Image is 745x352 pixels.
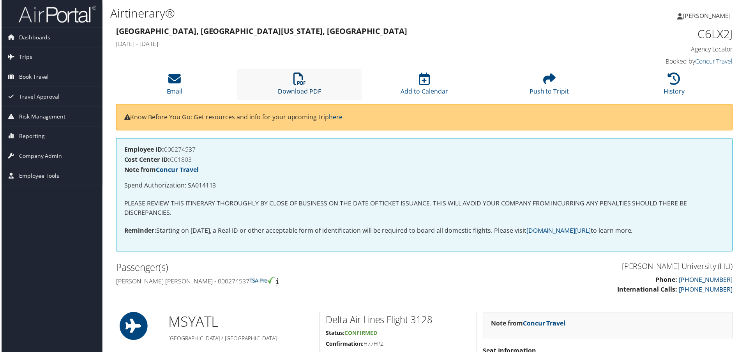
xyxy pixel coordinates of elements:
span: Reporting [18,127,43,147]
span: Book Travel [18,67,48,87]
strong: Reminder: [123,227,155,236]
h1: Airtinerary® [109,5,530,21]
p: Starting on [DATE], a Real ID or other acceptable form of identification will be required to boar... [123,227,726,237]
strong: International Calls: [618,286,679,295]
span: Employee Tools [18,167,58,186]
span: [PERSON_NAME] [684,11,733,20]
p: Know Before You Go: Get resources and info for your upcoming trip [123,113,726,123]
h4: Booked by [588,57,734,66]
strong: Status: [326,331,344,338]
a: here [329,113,342,122]
h4: 000274537 [123,147,726,153]
a: Concur Travel [155,166,198,175]
a: [DOMAIN_NAME][URL] [527,227,592,236]
span: Confirmed [344,331,377,338]
span: Travel Approval [18,87,58,107]
strong: [GEOGRAPHIC_DATA], [GEOGRAPHIC_DATA] [US_STATE], [GEOGRAPHIC_DATA] [115,26,408,36]
p: Spend Authorization: SA014113 [123,181,726,191]
h2: Passenger(s) [115,262,419,275]
h4: CC1803 [123,157,726,163]
img: tsa-precheck.png [249,278,274,285]
h5: [GEOGRAPHIC_DATA] / [GEOGRAPHIC_DATA] [168,336,314,344]
span: Risk Management [18,107,64,127]
span: Company Admin [18,147,61,166]
strong: Cost Center ID: [123,156,169,165]
h2: Delta Air Lines Flight 3128 [326,315,471,328]
a: Concur Travel [524,320,567,329]
h1: C6LX2J [588,26,734,42]
h4: Agency Locator [588,45,734,54]
h5: H77HPZ [326,341,471,349]
h1: MSY ATL [168,313,314,333]
strong: Phone: [657,276,679,285]
a: Concur Travel [697,57,734,66]
a: [PHONE_NUMBER] [680,276,734,285]
a: Download PDF [278,77,321,96]
strong: Employee ID: [123,146,163,154]
h4: [DATE] - [DATE] [115,40,577,48]
strong: Note from [123,166,198,175]
p: PLEASE REVIEW THIS ITINERARY THOROUGHLY BY CLOSE OF BUSINESS ON THE DATE OF TICKET ISSUANCE. THIS... [123,199,726,219]
strong: Note from [492,320,567,329]
a: History [665,77,687,96]
span: Trips [18,48,31,67]
span: Dashboards [18,28,49,47]
img: airportal-logo.png [17,5,95,23]
h3: [PERSON_NAME] University (HU) [431,262,734,273]
a: [PHONE_NUMBER] [680,286,734,295]
a: Add to Calendar [401,77,448,96]
a: [PERSON_NAME] [679,4,740,27]
strong: Confirmation: [326,341,364,349]
a: Push to Tripit [530,77,570,96]
a: Email [166,77,182,96]
h4: [PERSON_NAME] [PERSON_NAME] - 000274537 [115,278,419,287]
